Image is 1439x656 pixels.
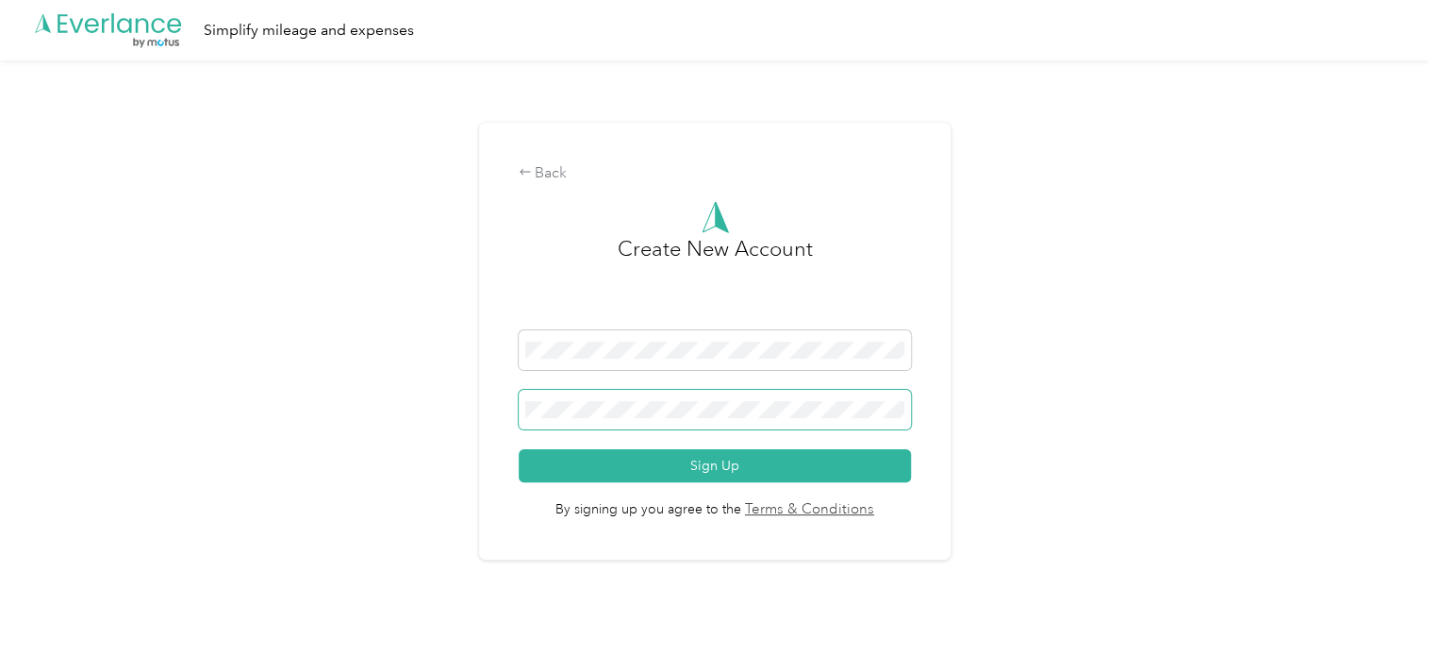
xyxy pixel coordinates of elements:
span: By signing up you agree to the [519,482,912,520]
a: Terms & Conditions [741,499,874,521]
h3: Create New Account [618,233,813,330]
button: Sign Up [519,449,912,482]
div: Simplify mileage and expenses [204,19,414,42]
div: Back [519,162,912,185]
